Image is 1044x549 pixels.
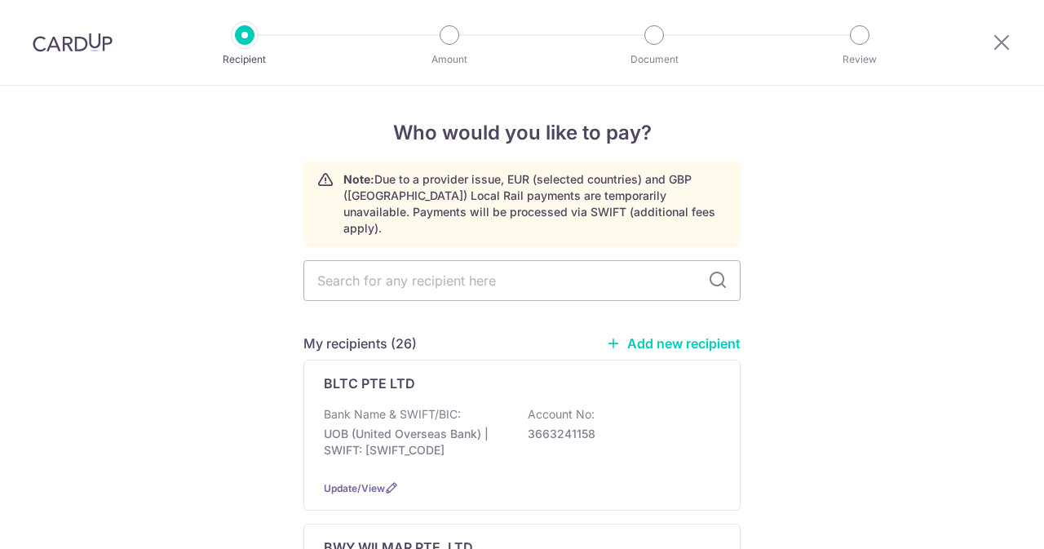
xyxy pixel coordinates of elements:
a: Add new recipient [606,335,741,352]
p: Amount [389,51,510,68]
p: Account No: [528,406,595,423]
p: Recipient [184,51,305,68]
input: Search for any recipient here [303,260,741,301]
p: Bank Name & SWIFT/BIC: [324,406,461,423]
p: Due to a provider issue, EUR (selected countries) and GBP ([GEOGRAPHIC_DATA]) Local Rail payments... [343,171,727,237]
p: UOB (United Overseas Bank) | SWIFT: [SWIFT_CODE] [324,426,507,458]
a: Update/View [324,482,385,494]
p: 3663241158 [528,426,710,442]
p: BLTC PTE LTD [324,374,415,393]
p: Review [799,51,920,68]
h4: Who would you like to pay? [303,118,741,148]
p: Document [594,51,714,68]
strong: Note: [343,172,374,186]
h5: My recipients (26) [303,334,417,353]
img: CardUp [33,33,113,52]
